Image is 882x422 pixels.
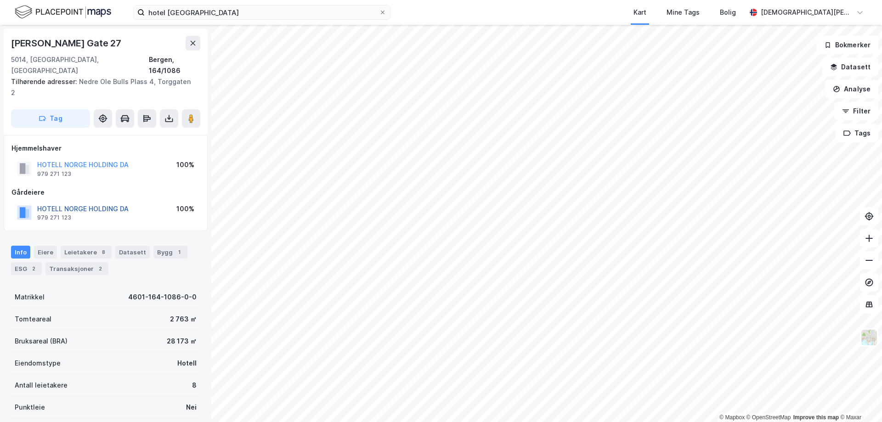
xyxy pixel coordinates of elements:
div: Transaksjoner [45,262,108,275]
input: Søk på adresse, matrikkel, gårdeiere, leietakere eller personer [145,6,379,19]
div: 8 [192,380,197,391]
div: 8 [99,248,108,257]
div: [PERSON_NAME] Gate 27 [11,36,123,51]
div: 979 271 123 [37,170,71,178]
div: Kart [633,7,646,18]
div: Punktleie [15,402,45,413]
button: Datasett [822,58,878,76]
div: Eiendomstype [15,358,61,369]
iframe: Chat Widget [836,378,882,422]
div: Mine Tags [667,7,700,18]
div: Hotell [177,358,197,369]
button: Filter [834,102,878,120]
button: Bokmerker [816,36,878,54]
button: Tags [836,124,878,142]
div: Eiere [34,246,57,259]
div: Tomteareal [15,314,51,325]
div: [DEMOGRAPHIC_DATA][PERSON_NAME] [761,7,853,18]
div: Datasett [115,246,150,259]
a: OpenStreetMap [746,414,791,421]
div: 4601-164-1086-0-0 [128,292,197,303]
div: Bygg [153,246,187,259]
div: 1 [175,248,184,257]
div: Bergen, 164/1086 [149,54,200,76]
div: 2 [29,264,38,273]
div: 100% [176,203,194,214]
img: Z [860,329,878,346]
div: 100% [176,159,194,170]
div: 979 271 123 [37,214,71,221]
div: Antall leietakere [15,380,68,391]
div: Hjemmelshaver [11,143,200,154]
img: logo.f888ab2527a4732fd821a326f86c7f29.svg [15,4,111,20]
div: 28 173 ㎡ [167,336,197,347]
div: Bolig [720,7,736,18]
div: Nedre Ole Bulls Plass 4, Torggaten 2 [11,76,193,98]
a: Improve this map [793,414,839,421]
div: Info [11,246,30,259]
div: Bruksareal (BRA) [15,336,68,347]
div: Nei [186,402,197,413]
div: 2 763 ㎡ [170,314,197,325]
a: Mapbox [719,414,745,421]
div: Matrikkel [15,292,45,303]
div: 5014, [GEOGRAPHIC_DATA], [GEOGRAPHIC_DATA] [11,54,149,76]
div: 2 [96,264,105,273]
div: ESG [11,262,42,275]
div: Leietakere [61,246,112,259]
button: Tag [11,109,90,128]
span: Tilhørende adresser: [11,78,79,85]
div: Gårdeiere [11,187,200,198]
button: Analyse [825,80,878,98]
